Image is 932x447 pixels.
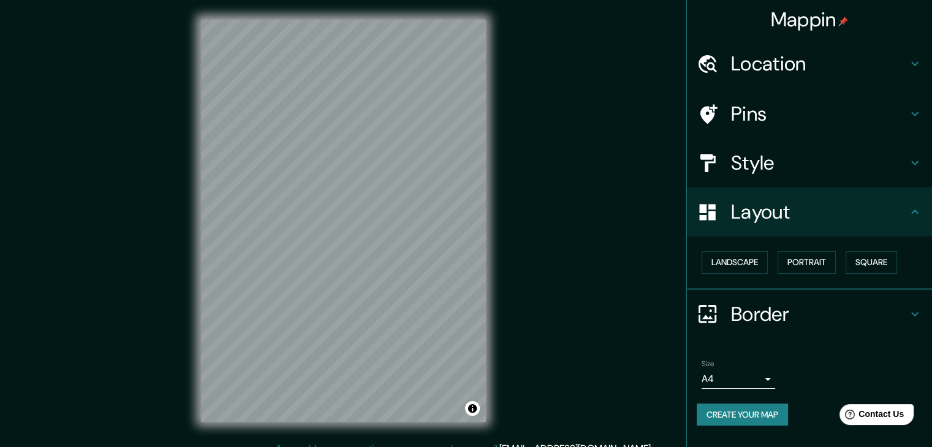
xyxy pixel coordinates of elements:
[465,401,480,416] button: Toggle attribution
[778,251,836,274] button: Portrait
[687,39,932,88] div: Location
[823,399,919,434] iframe: Help widget launcher
[731,200,907,224] h4: Layout
[731,102,907,126] h4: Pins
[687,290,932,339] div: Border
[702,369,775,389] div: A4
[687,187,932,236] div: Layout
[201,20,486,422] canvas: Map
[702,358,714,369] label: Size
[697,404,788,426] button: Create your map
[846,251,897,274] button: Square
[687,138,932,187] div: Style
[771,7,849,32] h4: Mappin
[731,302,907,326] h4: Border
[702,251,768,274] button: Landscape
[731,51,907,76] h4: Location
[687,89,932,138] div: Pins
[731,151,907,175] h4: Style
[838,17,848,26] img: pin-icon.png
